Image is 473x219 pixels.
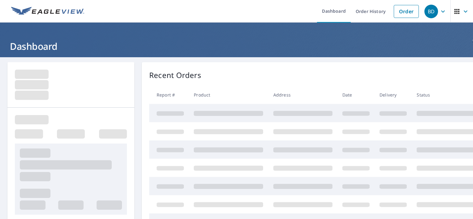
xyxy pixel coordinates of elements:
[11,7,84,16] img: EV Logo
[149,70,201,81] p: Recent Orders
[375,86,412,104] th: Delivery
[424,5,438,18] div: BD
[189,86,268,104] th: Product
[149,86,189,104] th: Report #
[394,5,419,18] a: Order
[337,86,375,104] th: Date
[7,40,466,53] h1: Dashboard
[268,86,337,104] th: Address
